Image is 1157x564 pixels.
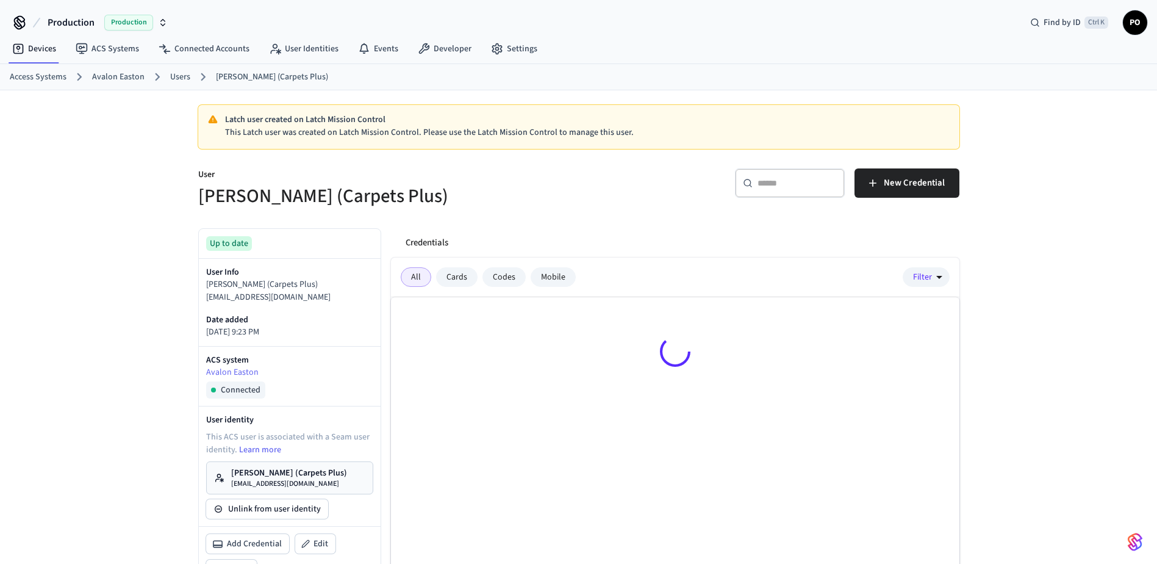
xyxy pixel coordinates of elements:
[170,71,190,84] a: Users
[206,291,373,304] p: [EMAIL_ADDRESS][DOMAIN_NAME]
[436,267,478,287] div: Cards
[221,384,260,396] span: Connected
[2,38,66,60] a: Devices
[295,534,335,554] button: Edit
[48,15,95,30] span: Production
[10,71,66,84] a: Access Systems
[206,354,373,366] p: ACS system
[231,479,347,489] p: [EMAIL_ADDRESS][DOMAIN_NAME]
[1084,16,1108,29] span: Ctrl K
[482,267,526,287] div: Codes
[206,326,373,339] p: [DATE] 9:23 PM
[104,15,153,31] span: Production
[481,38,547,60] a: Settings
[225,126,950,139] p: This Latch user was created on Latch Mission Control. Please use the Latch Mission Control to man...
[92,71,145,84] a: Avalon Easton
[206,314,373,326] p: Date added
[206,461,373,494] a: [PERSON_NAME] (Carpets Plus)[EMAIL_ADDRESS][DOMAIN_NAME]
[854,168,959,198] button: New Credential
[149,38,259,60] a: Connected Accounts
[198,168,571,184] p: User
[1128,532,1142,552] img: SeamLogoGradient.69752ec5.svg
[206,534,289,554] button: Add Credential
[198,184,571,209] h5: [PERSON_NAME] (Carpets Plus)
[884,175,945,191] span: New Credential
[396,228,458,258] button: Credentials
[225,114,950,126] p: Latch user created on Latch Mission Control
[531,267,576,287] div: Mobile
[1044,16,1081,29] span: Find by ID
[66,38,149,60] a: ACS Systems
[216,71,328,84] a: [PERSON_NAME] (Carpets Plus)
[1123,10,1147,35] button: PO
[1020,12,1118,34] div: Find by IDCtrl K
[313,538,328,550] span: Edit
[408,38,481,60] a: Developer
[401,267,431,287] div: All
[206,266,373,278] p: User Info
[206,431,373,457] p: This ACS user is associated with a Seam user identity.
[903,267,950,287] button: Filter
[206,278,373,291] p: [PERSON_NAME] (Carpets Plus)
[206,236,252,251] div: Up to date
[231,467,347,479] p: [PERSON_NAME] (Carpets Plus)
[239,444,281,456] a: Learn more
[348,38,408,60] a: Events
[206,366,373,379] a: Avalon Easton
[259,38,348,60] a: User Identities
[227,538,282,550] span: Add Credential
[206,499,328,519] button: Unlink from user identity
[206,414,373,426] p: User identity
[1124,12,1146,34] span: PO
